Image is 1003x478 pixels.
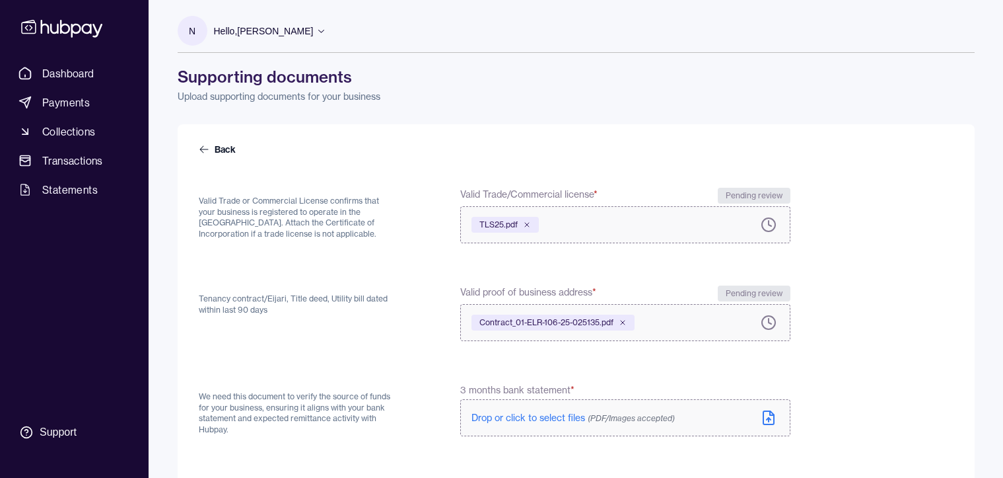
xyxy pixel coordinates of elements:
a: Collections [13,120,135,143]
a: Statements [13,178,135,202]
span: Dashboard [42,65,94,81]
span: Drop or click to select files [471,412,675,424]
div: Pending review [718,286,790,301]
a: Support [13,418,135,446]
span: Valid Trade/Commercial license [460,188,598,204]
span: Valid proof of business address [460,286,596,301]
p: Tenancy contract/Eijari, Title deed, Utility bill dated within last 90 days [199,294,398,315]
p: We need this document to verify the source of funds for your business, ensuring it aligns with yo... [199,391,398,435]
a: Back [199,143,238,156]
a: Payments [13,91,135,114]
a: Dashboard [13,61,135,85]
span: (PDF/Images accepted) [588,413,675,423]
p: Valid Trade or Commercial License confirms that your business is registered to operate in the [GE... [199,196,398,239]
span: Transactions [42,153,103,169]
h1: Supporting documents [178,66,975,87]
span: 3 months bank statement [460,383,574,397]
span: TLS25.pdf [479,219,518,230]
span: Payments [42,95,90,110]
p: n [189,24,195,38]
a: Transactions [13,149,135,173]
span: Collections [42,124,95,139]
div: Pending review [718,188,790,204]
div: Support [40,425,77,440]
span: Statements [42,182,98,198]
p: Upload supporting documents for your business [178,90,975,103]
span: Contract_01-ELR-106-25-025135.pdf [479,317,613,328]
p: Hello, [PERSON_NAME] [214,24,314,38]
